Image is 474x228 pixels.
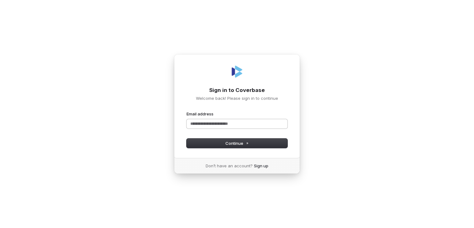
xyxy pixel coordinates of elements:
img: Coverbase [229,64,245,79]
p: Welcome back! Please sign in to continue [187,95,287,101]
button: Continue [187,139,287,148]
a: Sign up [254,163,268,169]
span: Continue [225,140,249,146]
span: Don’t have an account? [206,163,253,169]
label: Email address [187,111,213,117]
h1: Sign in to Coverbase [187,87,287,94]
